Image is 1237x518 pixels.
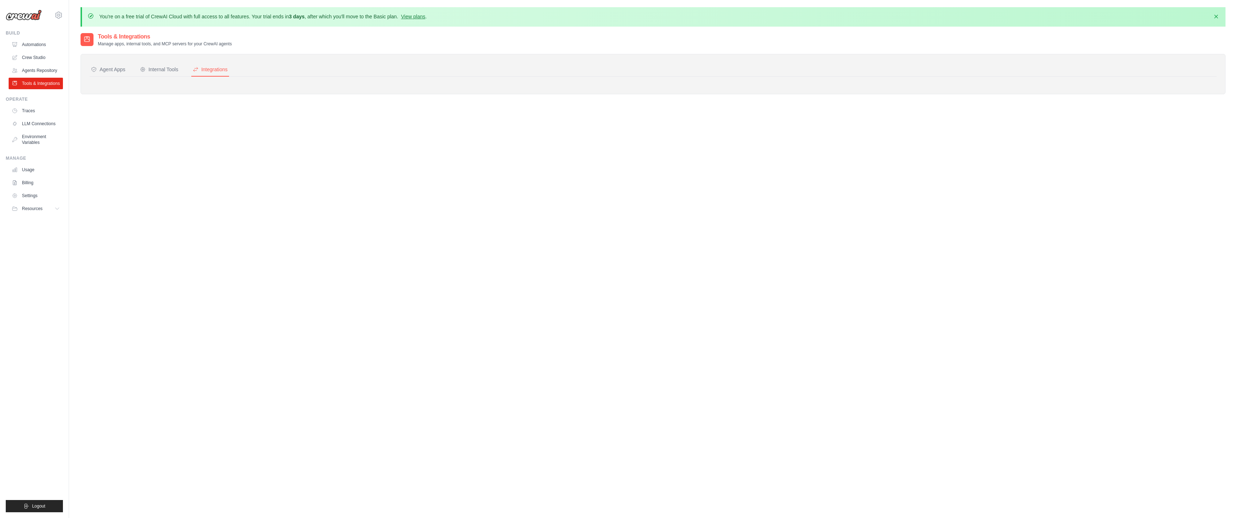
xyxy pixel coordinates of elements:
[6,10,42,21] img: Logo
[22,206,42,212] span: Resources
[289,14,305,19] strong: 3 days
[9,131,63,148] a: Environment Variables
[9,118,63,129] a: LLM Connections
[9,190,63,201] a: Settings
[9,39,63,50] a: Automations
[32,503,45,509] span: Logout
[9,78,63,89] a: Tools & Integrations
[138,63,180,77] button: Internal Tools
[9,65,63,76] a: Agents Repository
[9,52,63,63] a: Crew Studio
[9,164,63,176] a: Usage
[9,105,63,117] a: Traces
[6,155,63,161] div: Manage
[193,66,228,73] div: Integrations
[140,66,178,73] div: Internal Tools
[9,203,63,214] button: Resources
[6,500,63,512] button: Logout
[401,14,425,19] a: View plans
[9,177,63,188] a: Billing
[6,30,63,36] div: Build
[98,41,232,47] p: Manage apps, internal tools, and MCP servers for your CrewAI agents
[191,63,229,77] button: Integrations
[98,32,232,41] h2: Tools & Integrations
[91,66,125,73] div: Agent Apps
[6,96,63,102] div: Operate
[99,13,427,20] p: You're on a free trial of CrewAI Cloud with full access to all features. Your trial ends in , aft...
[90,63,127,77] button: Agent Apps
